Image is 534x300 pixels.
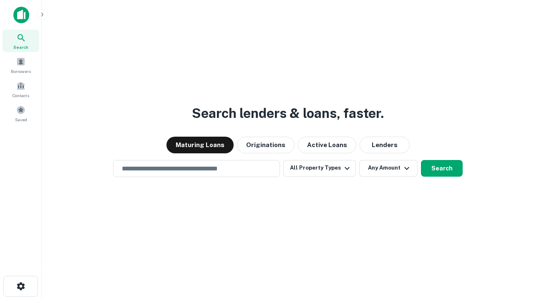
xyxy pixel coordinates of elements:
[492,233,534,273] iframe: Chat Widget
[421,160,463,177] button: Search
[359,160,418,177] button: Any Amount
[166,137,234,153] button: Maturing Loans
[298,137,356,153] button: Active Loans
[3,30,39,52] a: Search
[237,137,295,153] button: Originations
[11,68,31,75] span: Borrowers
[13,44,28,50] span: Search
[283,160,356,177] button: All Property Types
[192,103,384,123] h3: Search lenders & loans, faster.
[360,137,410,153] button: Lenders
[3,54,39,76] a: Borrowers
[13,7,29,23] img: capitalize-icon.png
[15,116,27,123] span: Saved
[3,102,39,125] a: Saved
[3,78,39,100] a: Contacts
[13,92,29,99] span: Contacts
